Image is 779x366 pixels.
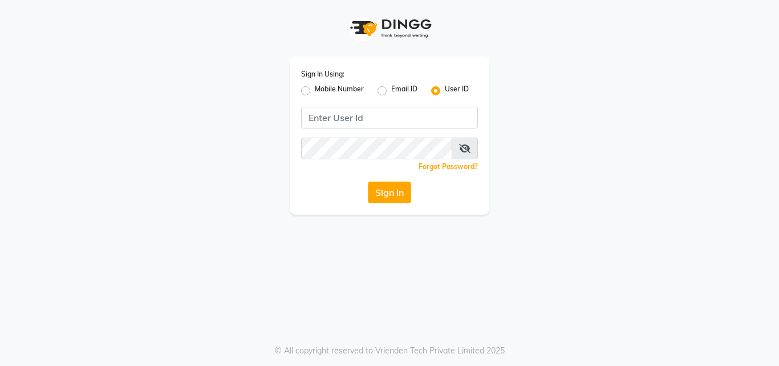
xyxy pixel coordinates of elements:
[391,84,417,98] label: Email ID
[315,84,364,98] label: Mobile Number
[344,11,435,45] img: logo1.svg
[301,107,478,128] input: Username
[445,84,469,98] label: User ID
[301,69,344,79] label: Sign In Using:
[368,182,411,203] button: Sign In
[419,162,478,171] a: Forgot Password?
[301,138,452,159] input: Username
